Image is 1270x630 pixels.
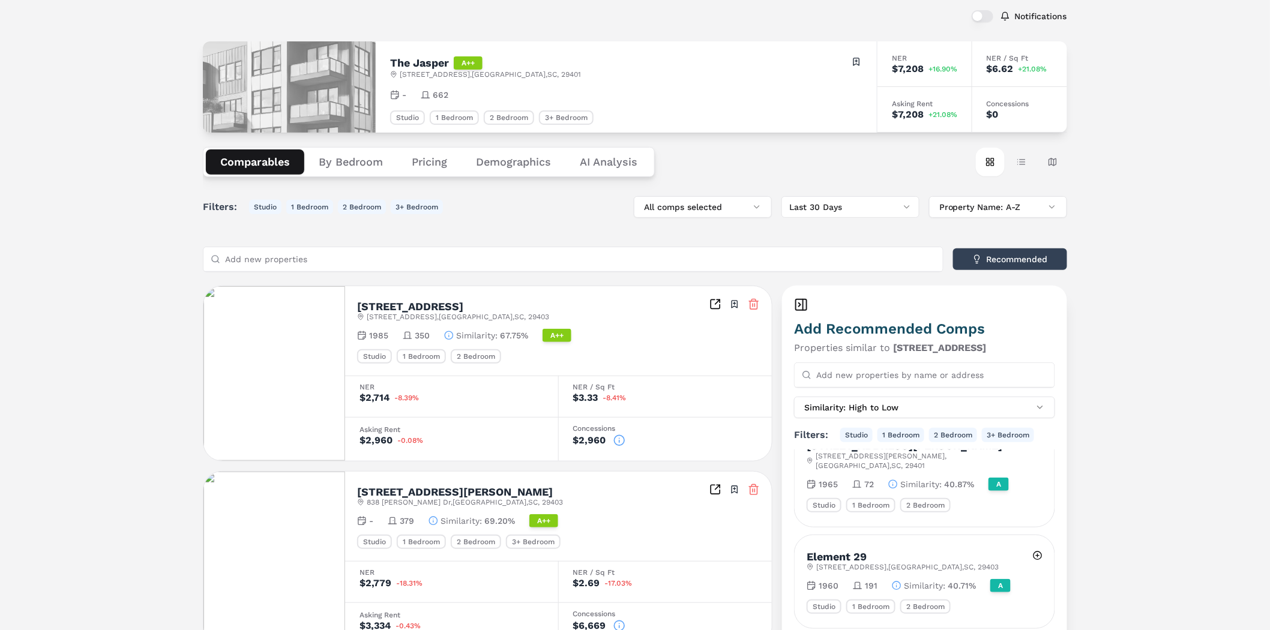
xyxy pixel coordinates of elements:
[391,200,443,214] button: 3+ Bedroom
[987,100,1053,107] div: Concessions
[360,611,544,619] div: Asking Rent
[816,363,1047,387] input: Add new properties by name or address
[286,200,333,214] button: 1 Bedroom
[846,599,895,614] div: 1 Bedroom
[360,426,544,433] div: Asking Rent
[1019,65,1047,73] span: +21.08%
[369,515,373,527] span: -
[929,196,1067,218] button: Property Name: A-Z
[900,599,951,614] div: 2 Bedroom
[892,580,976,592] button: Similarity:40.71%
[451,535,501,549] div: 2 Bedroom
[396,580,423,587] span: -18.31%
[543,329,571,342] div: A++
[506,535,561,549] div: 3+ Bedroom
[846,498,895,512] div: 1 Bedroom
[634,196,772,218] button: All comps selected
[529,514,558,527] div: A++
[360,578,391,588] div: $2,779
[360,436,393,445] div: $2,960
[367,497,563,507] span: 838 [PERSON_NAME] Dr , [GEOGRAPHIC_DATA] , SC , 29403
[441,515,482,527] span: Similarity :
[605,580,633,587] span: -17.03%
[565,149,652,175] button: AI Analysis
[794,428,835,442] span: Filters:
[369,329,388,341] span: 1985
[944,478,974,490] span: 40.87%
[928,65,957,73] span: +16.90%
[893,342,986,353] span: [STREET_ADDRESS]
[338,200,386,214] button: 2 Bedroom
[989,478,1009,491] div: A
[573,436,606,445] div: $2,960
[206,149,304,175] button: Comparables
[807,440,1002,451] h2: [STREET_ADDRESS][PERSON_NAME]
[539,110,594,125] div: 3+ Bedroom
[433,89,448,101] span: 662
[840,428,873,442] button: Studio
[603,394,627,401] span: -8.41%
[444,329,528,341] button: Similarity:67.75%
[816,562,999,572] span: [STREET_ADDRESS] , [GEOGRAPHIC_DATA] , SC , 29403
[573,610,758,617] div: Concessions
[367,312,549,322] span: [STREET_ADDRESS] , [GEOGRAPHIC_DATA] , SC , 29403
[573,425,758,432] div: Concessions
[573,569,758,576] div: NER / Sq Ft
[456,329,498,341] span: Similarity :
[394,394,419,401] span: -8.39%
[900,498,951,512] div: 2 Bedroom
[904,580,945,592] span: Similarity :
[462,149,565,175] button: Demographics
[709,484,721,496] a: Inspect Comparables
[1015,12,1067,20] label: Notifications
[953,248,1067,270] button: Recommended
[484,515,515,527] span: 69.20%
[402,89,406,101] span: -
[709,298,721,310] a: Inspect Comparables
[892,100,957,107] div: Asking Rent
[892,55,957,62] div: NER
[892,110,924,119] div: $7,208
[451,349,501,364] div: 2 Bedroom
[948,580,976,592] span: 40.71%
[249,200,281,214] button: Studio
[430,110,479,125] div: 1 Bedroom
[390,58,449,68] h2: The Jasper
[794,341,1055,355] p: Properties similar to
[357,349,392,364] div: Studio
[396,622,421,629] span: -0.43%
[397,535,446,549] div: 1 Bedroom
[573,578,600,588] div: $2.69
[203,200,244,214] span: Filters:
[794,319,1055,338] h2: Add Recommended Comps
[819,478,838,490] span: 1965
[360,393,390,403] div: $2,714
[807,599,841,614] div: Studio
[987,110,999,119] div: $0
[888,478,974,490] button: Similarity:40.87%
[573,393,598,403] div: $3.33
[987,64,1014,74] div: $6.62
[360,383,544,391] div: NER
[400,70,581,79] span: [STREET_ADDRESS] , [GEOGRAPHIC_DATA] , SC , 29401
[982,428,1034,442] button: 3+ Bedroom
[454,56,483,70] div: A++
[892,64,924,74] div: $7,208
[816,451,1033,470] span: [STREET_ADDRESS][PERSON_NAME] , [GEOGRAPHIC_DATA] , SC , 29401
[807,551,867,562] h2: Element 29
[929,428,977,442] button: 2 Bedroom
[900,478,942,490] span: Similarity :
[928,111,957,118] span: +21.08%
[397,349,446,364] div: 1 Bedroom
[357,301,463,312] h2: [STREET_ADDRESS]
[865,580,877,592] span: 191
[864,478,874,490] span: 72
[807,498,841,512] div: Studio
[357,487,553,497] h2: [STREET_ADDRESS][PERSON_NAME]
[819,580,838,592] span: 1960
[415,329,430,341] span: 350
[990,579,1011,592] div: A
[360,569,544,576] div: NER
[573,383,758,391] div: NER / Sq Ft
[225,247,936,271] input: Add new properties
